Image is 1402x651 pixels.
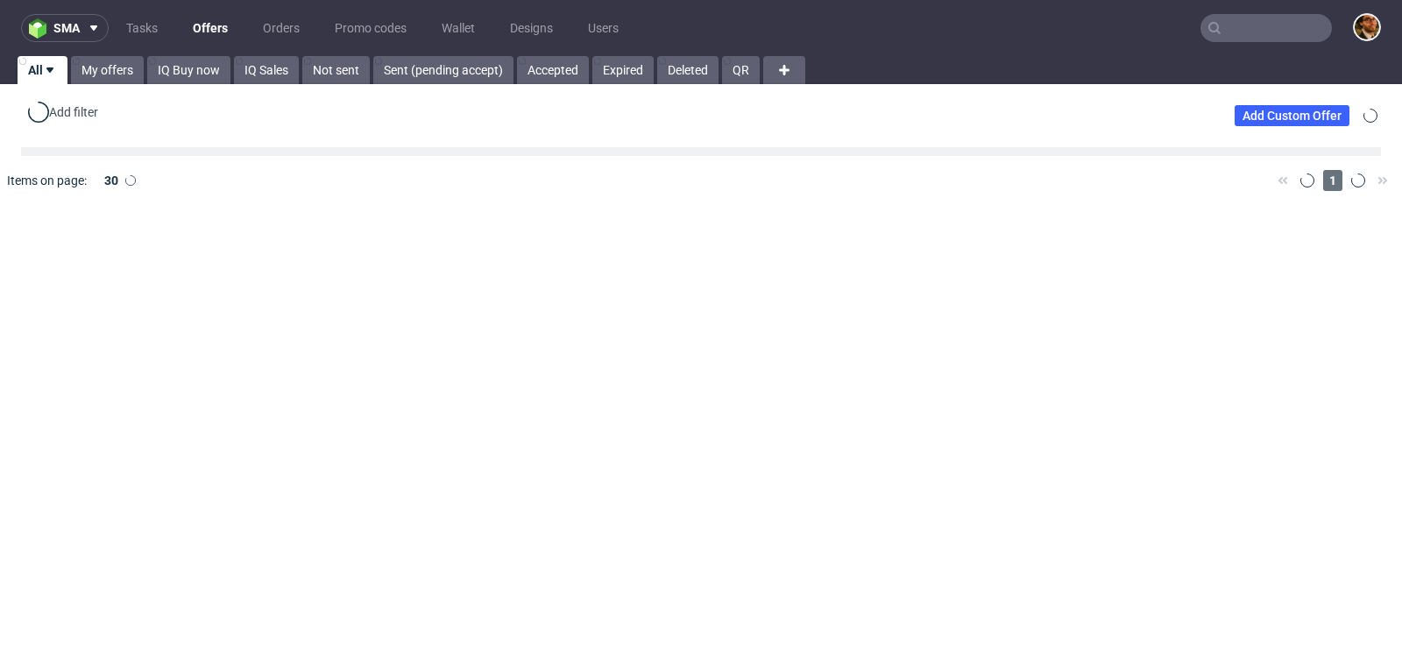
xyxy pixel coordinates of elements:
[25,98,102,126] div: Add filter
[53,22,80,34] span: sma
[517,56,589,84] a: Accepted
[431,14,485,42] a: Wallet
[116,14,168,42] a: Tasks
[592,56,654,84] a: Expired
[373,56,513,84] a: Sent (pending accept)
[1323,170,1342,191] span: 1
[234,56,299,84] a: IQ Sales
[499,14,563,42] a: Designs
[147,56,230,84] a: IQ Buy now
[21,14,109,42] button: sma
[577,14,629,42] a: Users
[182,14,238,42] a: Offers
[1235,105,1349,126] a: Add Custom Offer
[657,56,719,84] a: Deleted
[94,168,125,193] div: 30
[324,14,417,42] a: Promo codes
[18,56,67,84] a: All
[252,14,310,42] a: Orders
[722,56,760,84] a: QR
[302,56,370,84] a: Not sent
[71,56,144,84] a: My offers
[1355,15,1379,39] img: Matteo Corsico
[29,18,53,39] img: logo
[7,172,87,189] span: Items on page:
